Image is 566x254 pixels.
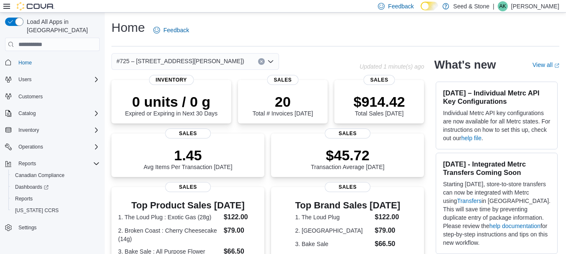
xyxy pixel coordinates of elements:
[144,147,233,164] p: 1.45
[453,1,489,11] p: Seed & Stone
[18,76,31,83] span: Users
[18,59,32,66] span: Home
[359,63,424,70] p: Updated 1 minute(s) ago
[375,226,401,236] dd: $79.00
[311,147,385,170] div: Transaction Average [DATE]
[15,91,100,102] span: Customers
[15,108,39,118] button: Catalog
[12,205,100,216] span: Washington CCRS
[554,63,559,68] svg: External link
[23,18,100,34] span: Load All Apps in [GEOGRAPHIC_DATA]
[125,93,217,110] p: 0 units / 0 g
[2,124,103,136] button: Inventory
[12,194,36,204] a: Reports
[325,128,371,139] span: Sales
[111,19,145,36] h1: Home
[15,142,100,152] span: Operations
[8,193,103,205] button: Reports
[15,57,100,67] span: Home
[224,212,258,222] dd: $122.00
[15,184,49,190] span: Dashboards
[15,92,46,102] a: Customers
[17,2,54,10] img: Cova
[2,108,103,119] button: Catalog
[258,58,265,65] button: Clear input
[18,110,36,117] span: Catalog
[489,223,540,229] a: help documentation
[15,108,100,118] span: Catalog
[421,2,438,10] input: Dark Mode
[295,226,371,235] dt: 2. [GEOGRAPHIC_DATA]
[295,213,371,221] dt: 1. The Loud Plug
[354,93,405,117] div: Total Sales [DATE]
[375,212,401,222] dd: $122.00
[18,93,43,100] span: Customers
[8,169,103,181] button: Canadian Compliance
[354,93,405,110] p: $914.42
[2,141,103,153] button: Operations
[511,1,559,11] p: [PERSON_NAME]
[295,240,371,248] dt: 3. Bake Sale
[15,125,100,135] span: Inventory
[165,128,211,139] span: Sales
[144,147,233,170] div: Avg Items Per Transaction [DATE]
[8,205,103,216] button: [US_STATE] CCRS
[2,74,103,85] button: Users
[12,170,100,180] span: Canadian Compliance
[443,180,550,247] p: Starting [DATE], store-to-store transfers can now be integrated with Metrc using in [GEOGRAPHIC_D...
[12,182,100,192] span: Dashboards
[443,109,550,142] p: Individual Metrc API key configurations are now available for all Metrc states. For instructions ...
[224,226,258,236] dd: $79.00
[125,93,217,117] div: Expired or Expiring in Next 30 Days
[15,172,65,179] span: Canadian Compliance
[253,93,313,117] div: Total # Invoices [DATE]
[2,56,103,68] button: Home
[18,127,39,133] span: Inventory
[163,26,189,34] span: Feedback
[118,226,220,243] dt: 2. Broken Coast : Cherry Cheesecake (14g)
[15,222,100,233] span: Settings
[165,182,211,192] span: Sales
[253,93,313,110] p: 20
[12,170,68,180] a: Canadian Compliance
[15,74,100,85] span: Users
[15,159,39,169] button: Reports
[532,62,559,68] a: View allExternal link
[15,125,42,135] button: Inventory
[2,90,103,103] button: Customers
[118,213,220,221] dt: 1. The Loud Plug : Exotic Gas (28g)
[2,221,103,233] button: Settings
[18,224,36,231] span: Settings
[498,1,508,11] div: Arun Kumar
[12,182,52,192] a: Dashboards
[295,200,400,210] h3: Top Brand Sales [DATE]
[15,207,59,214] span: [US_STATE] CCRS
[2,158,103,169] button: Reports
[443,160,550,177] h3: [DATE] - Integrated Metrc Transfers Coming Soon
[12,194,100,204] span: Reports
[18,160,36,167] span: Reports
[116,56,244,66] span: #725 – [STREET_ADDRESS][PERSON_NAME])
[15,159,100,169] span: Reports
[493,1,494,11] p: |
[15,74,35,85] button: Users
[267,58,274,65] button: Open list of options
[388,2,414,10] span: Feedback
[421,10,421,11] span: Dark Mode
[434,58,496,72] h2: What's new
[149,75,194,85] span: Inventory
[118,200,258,210] h3: Top Product Sales [DATE]
[12,205,62,216] a: [US_STATE] CCRS
[267,75,298,85] span: Sales
[8,181,103,193] a: Dashboards
[499,1,506,11] span: AK
[461,135,481,141] a: help file
[18,144,43,150] span: Operations
[15,142,47,152] button: Operations
[15,58,35,68] a: Home
[325,182,371,192] span: Sales
[364,75,395,85] span: Sales
[311,147,385,164] p: $45.72
[15,195,33,202] span: Reports
[457,198,482,204] a: Transfers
